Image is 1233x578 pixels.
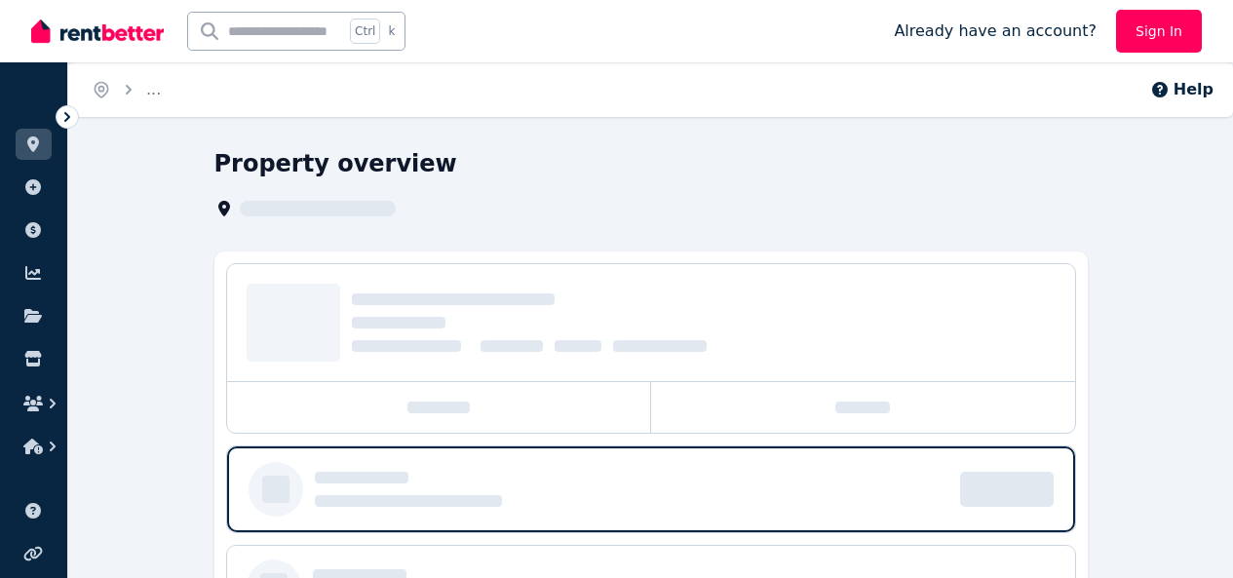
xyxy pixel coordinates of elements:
[350,19,380,44] span: Ctrl
[146,80,161,98] span: ...
[1116,10,1202,53] a: Sign In
[31,17,164,46] img: RentBetter
[1150,78,1214,101] button: Help
[68,62,184,117] nav: Breadcrumb
[388,23,395,39] span: k
[214,148,457,179] h1: Property overview
[894,19,1097,43] span: Already have an account?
